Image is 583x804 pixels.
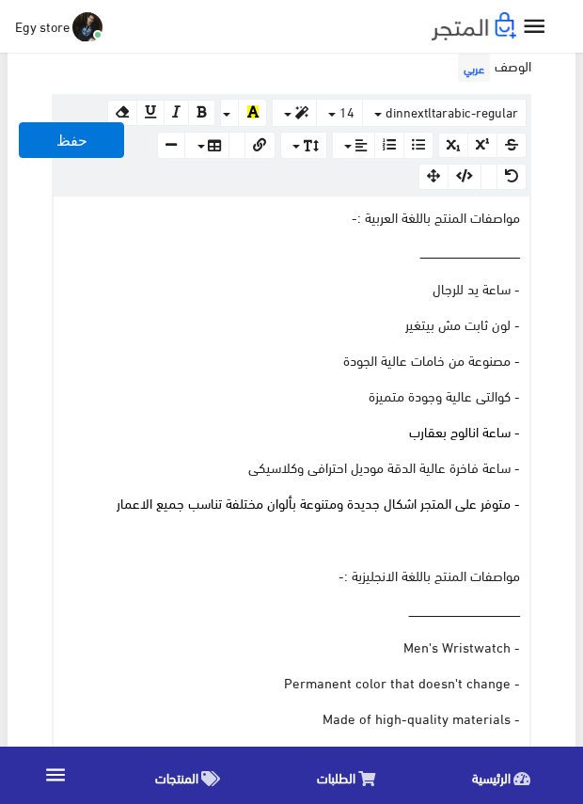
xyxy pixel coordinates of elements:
p: - High quality and outstanding craftsmanship [63,743,520,764]
a: ... Egy store [15,11,102,41]
p: - لون ثابت مش بيتغير [63,313,520,334]
p: - ساعة يد للرجال [63,277,520,298]
p: ـــــــــــــــــــــــــــــــــــــــــــــــــــــــــــ [63,600,520,621]
span: الرئيسية [472,765,511,789]
p: ـــــــــــــــــــــــــــــــــــــــــــــــــــــ [63,242,520,262]
label: الوصف [453,49,531,87]
p: - مصنوعة من خامات عالية الجودة [63,349,520,370]
span: 14 [339,100,355,123]
p: مواصفات المنتج باللغة العربية :- [63,206,520,227]
span: - متوفر على المتجر اشكال جديدة ومتنوعة بألوان مختلفة تناسب جميع الاعمار [117,489,520,515]
button: 14 [316,99,363,127]
img: . [432,12,516,40]
p: - Made of high-quality materials [63,707,520,728]
a: الرئيسية [428,751,583,799]
span: الطلبات [317,765,355,789]
a: المنتجات [112,751,274,799]
p: مواصفات المنتج باللغة الانجليزية :- [63,564,520,585]
p: - Permanent color that doesn't change [63,671,520,692]
p: - Men's Wristwatch [63,636,520,656]
span: dinnextltarabic-regular [386,100,518,123]
p: - ساعة فاخرة عالية الدقة موديل احترافى وكلاسيكى [63,456,520,477]
a: الطلبات [274,751,429,799]
span: عربي [458,54,490,82]
span: المنتجات [155,765,198,789]
img: ... [72,12,102,42]
span: - ساعة انالوج بعقارب [409,418,520,444]
button: dinnextltarabic-regular [362,99,527,127]
i:  [521,13,548,40]
span: Egy store [15,14,70,38]
i:  [43,763,68,787]
p: - كوالتى عالية وجودة متميزة [63,385,520,405]
button: حفظ [19,122,124,158]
